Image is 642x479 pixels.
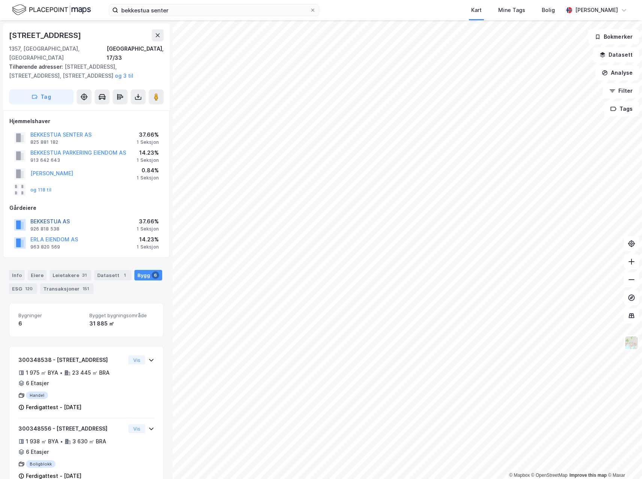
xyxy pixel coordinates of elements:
div: 1 975 ㎡ BYA [26,368,58,377]
div: 6 Etasjer [26,447,49,456]
span: Bygninger [18,312,83,319]
div: Gårdeiere [9,203,163,212]
div: Kart [471,6,482,15]
div: 3 630 ㎡ BRA [72,437,106,446]
div: 1 Seksjon [137,244,159,250]
div: • [60,370,63,376]
button: Vis [128,355,145,365]
div: 6 [152,271,159,279]
div: 23 445 ㎡ BRA [72,368,110,377]
div: 120 [24,285,34,292]
iframe: Chat Widget [604,443,642,479]
div: 37.66% [137,130,159,139]
button: Analyse [595,65,639,80]
button: Filter [603,83,639,98]
div: 926 818 538 [30,226,59,232]
a: OpenStreetMap [531,473,568,478]
button: Tags [604,101,639,116]
div: Hjemmelshaver [9,117,163,126]
div: 1 938 ㎡ BYA [26,437,59,446]
div: Leietakere [50,270,91,280]
div: Eiere [28,270,47,280]
div: Bolig [542,6,555,15]
div: 1357, [GEOGRAPHIC_DATA], [GEOGRAPHIC_DATA] [9,44,107,62]
div: 913 642 643 [30,157,60,163]
span: Bygget bygningsområde [89,312,154,319]
input: Søk på adresse, matrikkel, gårdeiere, leietakere eller personer [118,5,310,16]
div: [STREET_ADDRESS], [STREET_ADDRESS], [STREET_ADDRESS] [9,62,158,80]
button: Datasett [593,47,639,62]
div: 31 885 ㎡ [89,319,154,328]
div: [GEOGRAPHIC_DATA], 17/33 [107,44,164,62]
div: 1 Seksjon [137,139,159,145]
div: 1 Seksjon [137,226,159,232]
div: Kontrollprogram for chat [604,443,642,479]
button: Bokmerker [588,29,639,44]
div: 300348556 - [STREET_ADDRESS] [18,424,125,433]
div: Ferdigattest - [DATE] [26,403,81,412]
img: logo.f888ab2527a4732fd821a326f86c7f29.svg [12,3,91,17]
button: Vis [128,424,145,433]
div: 1 [121,271,128,279]
div: 14.23% [137,235,159,244]
div: • [60,438,63,444]
div: 825 881 182 [30,139,58,145]
a: Mapbox [509,473,530,478]
div: 37.66% [137,217,159,226]
div: Bygg [134,270,162,280]
div: Info [9,270,25,280]
div: 14.23% [137,148,159,157]
div: 963 820 569 [30,244,60,250]
div: 151 [81,285,90,292]
div: [PERSON_NAME] [575,6,618,15]
div: 6 [18,319,83,328]
button: Tag [9,89,74,104]
div: Mine Tags [498,6,525,15]
div: [STREET_ADDRESS] [9,29,83,41]
span: Tilhørende adresser: [9,63,65,70]
div: 300348538 - [STREET_ADDRESS] [18,355,125,365]
div: 0.84% [137,166,159,175]
img: Z [624,336,639,350]
div: ESG [9,283,37,294]
div: Datasett [94,270,131,280]
div: 31 [81,271,88,279]
div: 6 Etasjer [26,379,49,388]
div: Transaksjoner [40,283,93,294]
div: 1 Seksjon [137,175,159,181]
a: Improve this map [570,473,607,478]
div: 1 Seksjon [137,157,159,163]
